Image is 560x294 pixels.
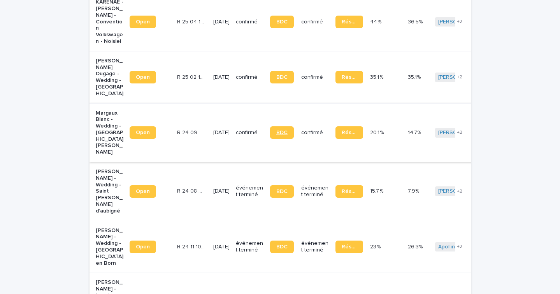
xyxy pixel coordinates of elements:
[213,129,230,136] p: [DATE]
[236,74,263,81] p: confirmé
[276,189,288,194] span: BDC
[335,16,363,28] a: Réservation
[177,73,206,81] p: R 25 02 1067
[301,185,329,198] p: événement terminé
[301,19,329,25] p: confirmé
[370,242,382,250] p: 23 %
[130,126,156,139] a: Open
[130,16,156,28] a: Open
[136,19,150,25] span: Open
[408,17,424,25] p: 36.5%
[96,58,123,97] p: [PERSON_NAME] Dugage - Wedding - [GEOGRAPHIC_DATA]
[270,16,294,28] a: BDC
[457,244,462,249] span: + 2
[408,242,424,250] p: 26.3%
[335,241,363,253] a: Réservation
[213,244,230,250] p: [DATE]
[457,75,462,80] span: + 2
[342,74,357,80] span: Réservation
[96,110,123,156] p: Margaux Blanc - Wedding - [GEOGRAPHIC_DATA][PERSON_NAME]
[236,240,263,253] p: événement terminé
[408,186,421,195] p: 7.9%
[213,188,230,195] p: [DATE]
[301,240,329,253] p: événement terminé
[276,74,288,80] span: BDC
[457,189,462,194] span: + 2
[342,19,357,25] span: Réservation
[177,128,206,136] p: R 24 09 2189
[276,130,288,135] span: BDC
[457,19,462,24] span: + 2
[213,19,230,25] p: [DATE]
[438,19,481,25] a: [PERSON_NAME]
[301,129,329,136] p: confirmé
[270,71,294,83] a: BDC
[438,188,481,195] a: [PERSON_NAME]
[370,73,385,81] p: 35.1 %
[136,189,150,194] span: Open
[130,241,156,253] a: Open
[177,242,206,250] p: R 24 11 1084
[96,168,123,214] p: [PERSON_NAME] - Wedding - Saint [PERSON_NAME] d’aubigné
[438,244,471,250] a: Apolline Vion
[276,244,288,250] span: BDC
[335,71,363,83] a: Réservation
[236,185,263,198] p: événement terminé
[96,227,123,267] p: [PERSON_NAME] - Wedding - [GEOGRAPHIC_DATA] en Born
[136,130,150,135] span: Open
[213,74,230,81] p: [DATE]
[270,185,294,198] a: BDC
[270,241,294,253] a: BDC
[335,126,363,139] a: Réservation
[276,19,288,25] span: BDC
[342,244,357,250] span: Réservation
[236,19,263,25] p: confirmé
[236,129,263,136] p: confirmé
[342,189,357,194] span: Réservation
[370,186,385,195] p: 15.7 %
[301,74,329,81] p: confirmé
[408,73,422,81] p: 35.1%
[370,17,383,25] p: 44 %
[370,128,385,136] p: 20.1 %
[130,71,156,83] a: Open
[335,185,363,198] a: Réservation
[177,186,206,195] p: R 24 08 443
[342,130,357,135] span: Réservation
[136,74,150,80] span: Open
[136,244,150,250] span: Open
[408,128,423,136] p: 14.7%
[130,185,156,198] a: Open
[457,130,462,135] span: + 2
[270,126,294,139] a: BDC
[177,17,206,25] p: R 25 04 1420
[438,129,481,136] a: [PERSON_NAME]
[438,74,481,81] a: [PERSON_NAME]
